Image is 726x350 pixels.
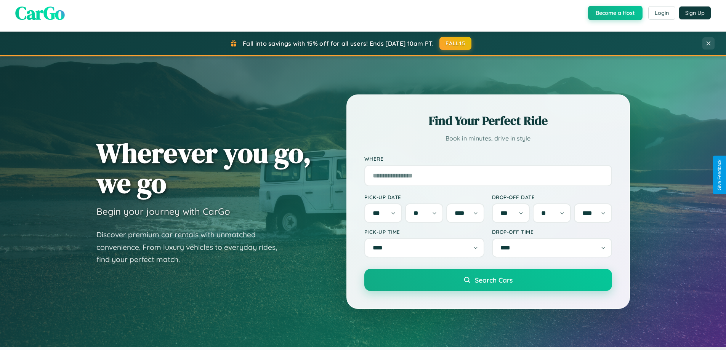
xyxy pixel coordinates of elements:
h2: Find Your Perfect Ride [364,112,612,129]
span: CarGo [15,0,65,26]
h3: Begin your journey with CarGo [96,206,230,217]
label: Drop-off Date [492,194,612,200]
button: Sign Up [679,6,711,19]
span: Search Cars [475,276,513,284]
label: Where [364,155,612,162]
div: Give Feedback [717,160,722,190]
p: Discover premium car rentals with unmatched convenience. From luxury vehicles to everyday rides, ... [96,229,287,266]
p: Book in minutes, drive in style [364,133,612,144]
span: Fall into savings with 15% off for all users! Ends [DATE] 10am PT. [243,40,434,47]
label: Pick-up Date [364,194,484,200]
button: FALL15 [439,37,471,50]
button: Search Cars [364,269,612,291]
button: Login [648,6,675,20]
h1: Wherever you go, we go [96,138,311,198]
label: Pick-up Time [364,229,484,235]
label: Drop-off Time [492,229,612,235]
button: Become a Host [588,6,643,20]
